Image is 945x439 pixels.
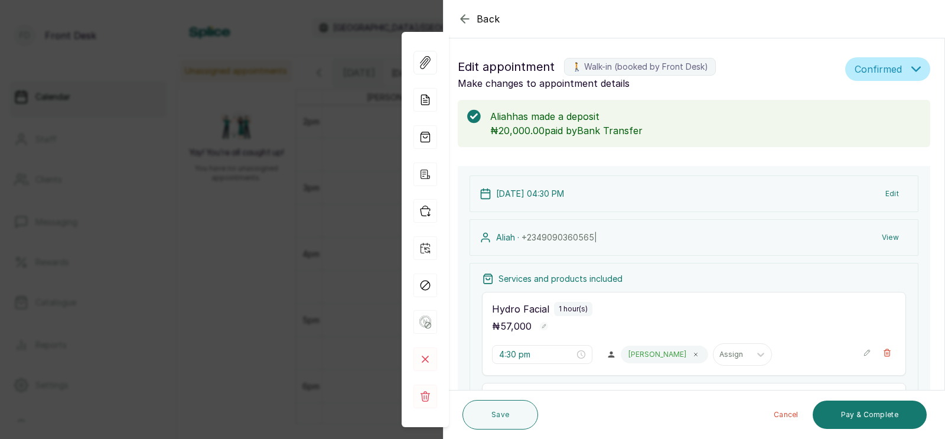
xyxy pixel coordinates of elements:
p: Aliah · [496,232,597,243]
span: +234 9090360565 | [522,232,597,242]
label: 🚶 Walk-in (booked by Front Desk) [564,58,716,76]
button: Confirmed [845,57,930,81]
span: Back [477,12,500,26]
p: ₦20,000.00 paid by Bank Transfer [490,123,921,138]
p: [DATE] 04:30 PM [496,188,564,200]
button: Back [458,12,500,26]
button: Save [462,400,538,430]
input: Select time [499,348,575,361]
p: [PERSON_NAME] [628,350,686,359]
span: Edit appointment [458,57,555,76]
p: ₦ [492,319,532,333]
button: View [872,227,908,248]
p: Make changes to appointment details [458,76,840,90]
p: 1 hour(s) [559,304,588,314]
button: Edit [876,183,908,204]
span: Confirmed [855,62,902,76]
button: Cancel [764,401,808,429]
p: Aliah has made a deposit [490,109,921,123]
button: Pay & Complete [813,401,927,429]
p: Services and products included [498,273,623,285]
p: Hydro Facial [492,302,549,316]
span: 57,000 [500,320,532,332]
